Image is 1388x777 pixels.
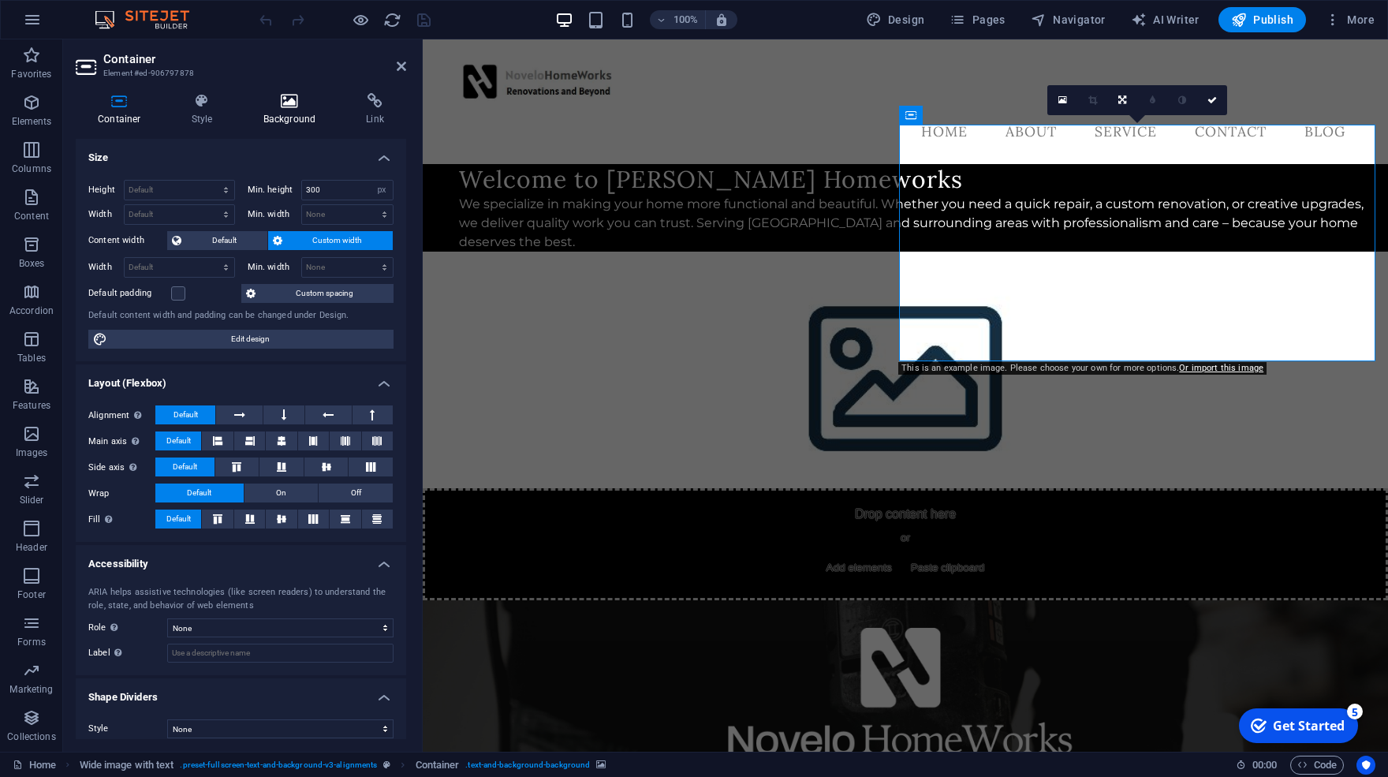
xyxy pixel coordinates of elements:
[76,93,170,126] h4: Container
[898,362,1267,375] div: This is an example image. Please choose your own for more options.
[7,730,55,743] p: Collections
[1252,756,1277,775] span: 00 00
[1167,85,1197,115] a: Greyscale
[19,257,45,270] p: Boxes
[88,406,155,425] label: Alignment
[88,330,394,349] button: Edit design
[91,10,209,29] img: Editor Logo
[187,484,211,502] span: Default
[186,231,263,250] span: Default
[88,458,155,477] label: Side axis
[88,231,167,250] label: Content width
[16,541,47,554] p: Header
[1024,7,1112,32] button: Navigator
[76,678,406,707] h4: Shape Dividers
[155,484,244,502] button: Default
[173,458,197,476] span: Default
[76,364,406,393] h4: Layout (Flexbox)
[344,93,406,126] h4: Link
[12,162,51,175] p: Columns
[268,231,394,250] button: Custom width
[88,210,124,219] label: Width
[1047,85,1077,115] a: Select files from the file manager, stock photos, or upload file(s)
[1125,7,1206,32] button: AI Writer
[1325,12,1375,28] span: More
[20,494,44,506] p: Slider
[167,231,267,250] button: Default
[1077,85,1107,115] a: Crop mode
[465,756,590,775] span: . text-and-background-background
[39,15,110,32] div: Get Started
[88,185,124,194] label: Height
[155,405,215,424] button: Default
[1179,363,1263,373] a: Or import this image
[1319,7,1381,32] button: More
[866,12,925,28] span: Design
[351,10,370,29] button: Click here to leave preview mode and continue editing
[76,545,406,573] h4: Accessibility
[11,68,51,80] p: Favorites
[80,756,606,775] nav: breadcrumb
[12,115,52,128] p: Elements
[1218,7,1306,32] button: Publish
[943,7,1011,32] button: Pages
[13,756,56,775] a: Click to cancel selection. Double-click to open Pages
[1231,12,1293,28] span: Publish
[241,284,394,303] button: Custom spacing
[950,12,1005,28] span: Pages
[860,7,931,32] div: Design (Ctrl+Alt+Y)
[166,510,191,529] span: Default
[248,185,301,194] label: Min. height
[88,618,122,637] span: Role
[383,11,401,29] i: Reload page
[13,399,50,412] p: Features
[113,2,129,17] div: 5
[382,10,401,29] button: reload
[383,760,390,769] i: This element is a customizable preset
[860,7,931,32] button: Design
[167,644,394,663] input: Use a descriptive name
[88,309,394,323] div: Default content width and padding can be changed under Design.
[673,10,699,29] h6: 100%
[248,210,301,219] label: Min. width
[112,330,389,349] span: Edit design
[1236,756,1278,775] h6: Session time
[173,405,198,424] span: Default
[17,352,46,364] p: Tables
[103,66,375,80] h3: Element #ed-906797878
[596,760,606,769] i: This element contains a background
[1197,85,1227,115] a: Confirm ( Ctrl ⏎ )
[1131,12,1200,28] span: AI Writer
[88,644,167,663] label: Label
[397,517,476,540] span: Add elements
[155,431,201,450] button: Default
[482,517,569,540] span: Paste clipboard
[1137,85,1167,115] a: Blur
[1263,759,1266,771] span: :
[1297,756,1337,775] span: Code
[88,263,124,271] label: Width
[1107,85,1137,115] a: Change orientation
[88,723,109,734] span: Style
[260,284,390,303] span: Custom spacing
[1356,756,1375,775] button: Usercentrics
[248,263,301,271] label: Min. width
[88,484,155,503] label: Wrap
[319,484,393,502] button: Off
[9,683,53,696] p: Marketing
[650,10,706,29] button: 100%
[17,588,46,601] p: Footer
[16,446,48,459] p: Images
[103,52,406,66] h2: Container
[155,510,201,529] button: Default
[351,484,361,502] span: Off
[715,13,729,27] i: On resize automatically adjust zoom level to fit chosen device.
[1031,12,1106,28] span: Navigator
[88,284,171,303] label: Default padding
[88,510,155,529] label: Fill
[5,6,124,41] div: Get Started 5 items remaining, 0% complete
[1290,756,1344,775] button: Code
[170,93,241,126] h4: Style
[180,756,377,775] span: . preset-fullscreen-text-and-background-v3-alignments
[287,231,389,250] span: Custom width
